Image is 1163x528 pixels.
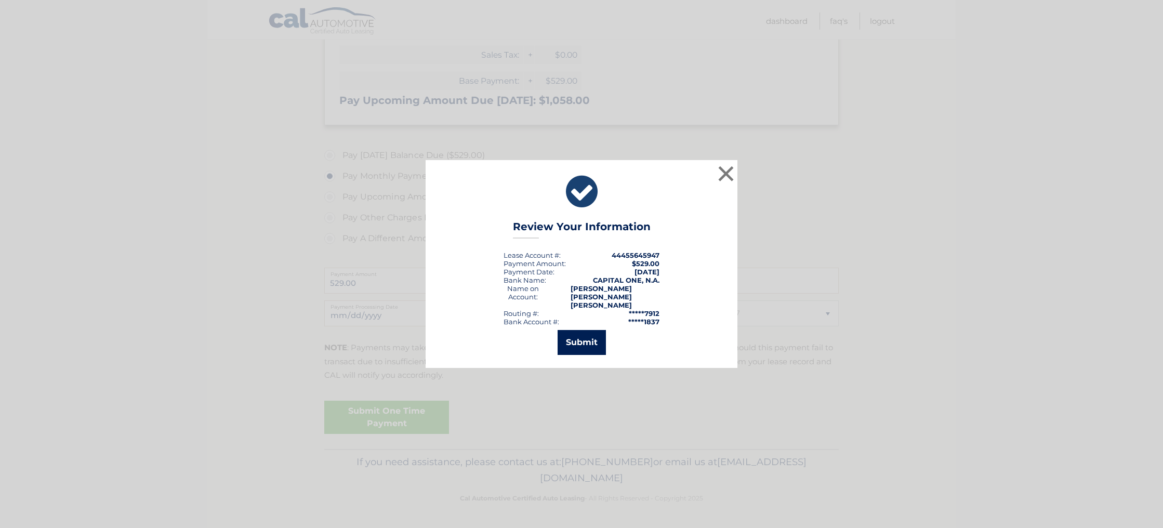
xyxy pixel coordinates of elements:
div: Routing #: [504,309,539,318]
div: : [504,268,554,276]
div: Payment Amount: [504,259,566,268]
button: × [716,163,736,184]
h3: Review Your Information [513,220,651,239]
div: Bank Account #: [504,318,559,326]
div: Lease Account #: [504,251,561,259]
span: Payment Date [504,268,553,276]
strong: 44455645947 [612,251,659,259]
span: [DATE] [635,268,659,276]
strong: CAPITAL ONE, N.A. [593,276,659,284]
div: Name on Account: [504,284,543,309]
div: Bank Name: [504,276,546,284]
button: Submit [558,330,606,355]
span: $529.00 [632,259,659,268]
strong: [PERSON_NAME] [PERSON_NAME] [PERSON_NAME] [571,284,632,309]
